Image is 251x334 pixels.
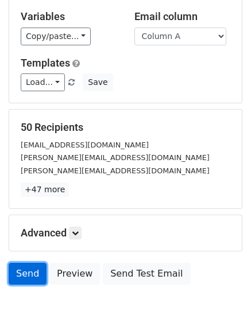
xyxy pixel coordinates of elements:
[21,153,210,162] small: [PERSON_NAME][EMAIL_ADDRESS][DOMAIN_NAME]
[49,263,100,285] a: Preview
[21,121,230,134] h5: 50 Recipients
[9,263,47,285] a: Send
[103,263,190,285] a: Send Test Email
[21,227,230,239] h5: Advanced
[21,57,70,69] a: Templates
[21,28,91,45] a: Copy/paste...
[21,10,117,23] h5: Variables
[21,182,69,197] a: +47 more
[21,73,65,91] a: Load...
[134,10,231,23] h5: Email column
[21,141,149,149] small: [EMAIL_ADDRESS][DOMAIN_NAME]
[21,166,210,175] small: [PERSON_NAME][EMAIL_ADDRESS][DOMAIN_NAME]
[194,279,251,334] iframe: Chat Widget
[83,73,113,91] button: Save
